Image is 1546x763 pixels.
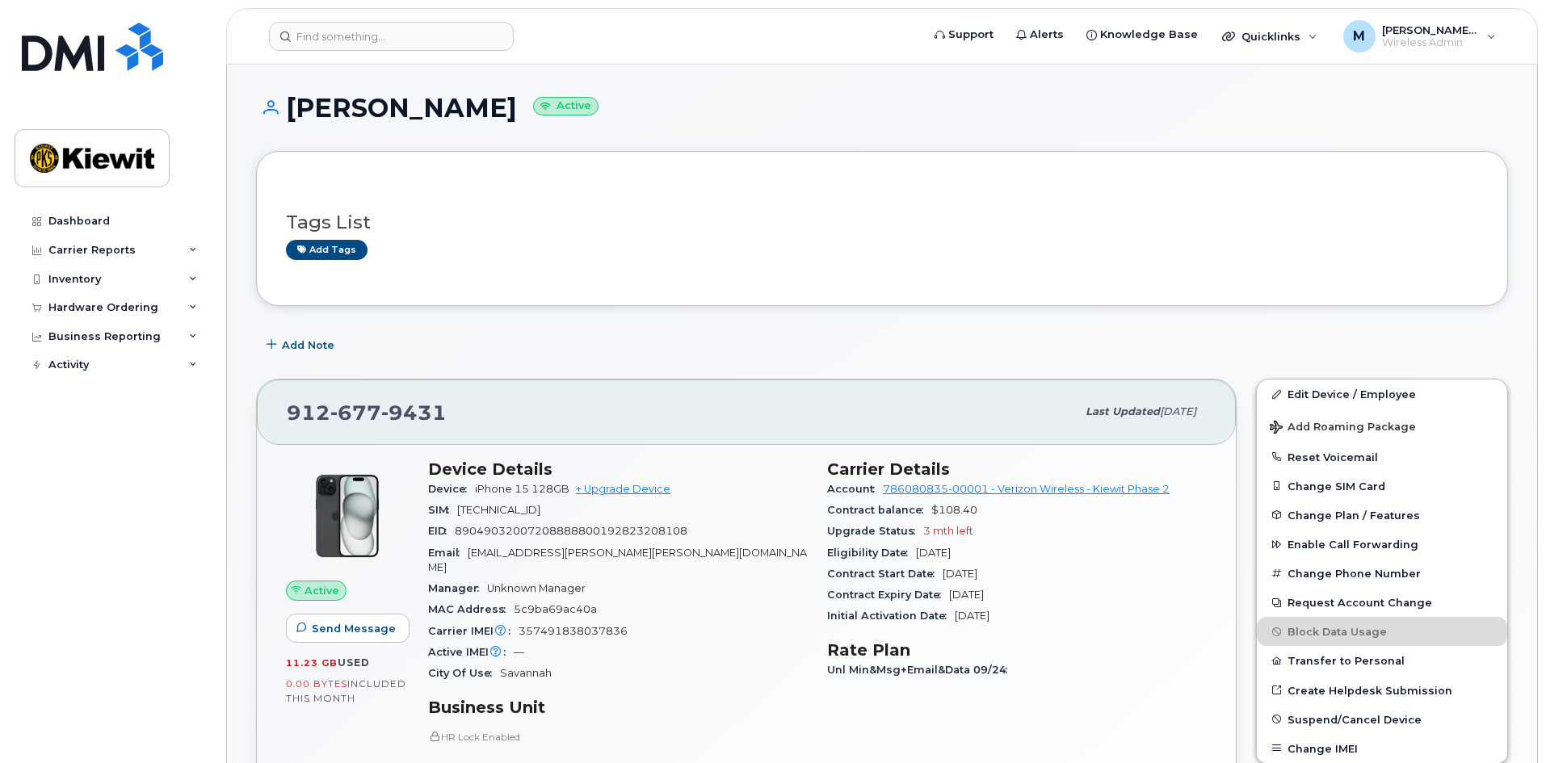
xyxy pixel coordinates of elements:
[1257,617,1507,646] button: Block Data Usage
[428,525,455,537] span: EID
[883,483,1170,495] a: 786080835-00001 - Verizon Wireless - Kiewit Phase 2
[1257,442,1507,472] button: Reset Voicemail
[1288,713,1422,725] span: Suspend/Cancel Device
[955,610,989,622] span: [DATE]
[428,483,475,495] span: Device
[287,400,447,425] span: 912
[457,504,540,516] span: [TECHNICAL_ID]
[282,337,334,353] span: Add Note
[576,483,670,495] a: + Upgrade Device
[487,582,586,594] span: Unknown Manager
[1257,559,1507,588] button: Change Phone Number
[428,667,500,679] span: City Of Use
[428,730,808,744] p: HR Lock Enabled
[931,504,977,516] span: $108.40
[256,330,348,359] button: Add Note
[428,582,487,594] span: Manager
[312,621,396,636] span: Send Message
[827,589,949,601] span: Contract Expiry Date
[381,400,447,425] span: 9431
[533,97,599,115] small: Active
[286,614,410,643] button: Send Message
[827,610,955,622] span: Initial Activation Date
[519,625,628,637] span: 357491838037836
[1086,405,1160,417] span: Last updated
[286,657,338,669] span: 11.23 GB
[1257,646,1507,675] button: Transfer to Personal
[514,646,524,658] span: —
[428,547,468,559] span: Email
[827,640,1207,660] h3: Rate Plan
[428,698,808,717] h3: Business Unit
[1257,409,1507,442] button: Add Roaming Package
[1160,405,1196,417] span: [DATE]
[1257,588,1507,617] button: Request Account Change
[338,656,370,669] span: used
[475,483,569,495] span: iPhone 15 128GB
[1288,509,1420,521] span: Change Plan / Features
[1257,530,1507,559] button: Enable Call Forwarding
[916,547,951,559] span: [DATE]
[827,483,883,495] span: Account
[330,400,381,425] span: 677
[949,589,984,601] span: [DATE]
[827,664,1015,676] span: Unl Min&Msg+Email&Data 09/24
[299,467,396,564] img: iPhone_15_Black.png
[1257,501,1507,530] button: Change Plan / Features
[428,646,514,658] span: Active IMEI
[305,583,339,598] span: Active
[943,568,977,580] span: [DATE]
[827,459,1207,479] h3: Carrier Details
[923,525,973,537] span: 3 mth left
[428,603,514,615] span: MAC Address
[428,459,808,479] h3: Device Details
[286,240,368,260] a: Add tags
[428,625,519,637] span: Carrier IMEI
[827,568,943,580] span: Contract Start Date
[286,212,1478,233] h3: Tags List
[256,94,1508,122] h1: [PERSON_NAME]
[1257,472,1507,501] button: Change SIM Card
[428,504,457,516] span: SIM
[514,603,597,615] span: 5c9ba69ac40a
[286,678,347,690] span: 0.00 Bytes
[827,525,923,537] span: Upgrade Status
[1257,379,1507,409] a: Edit Device / Employee
[1270,421,1416,436] span: Add Roaming Package
[1257,705,1507,734] button: Suspend/Cancel Device
[1257,676,1507,705] a: Create Helpdesk Submission
[1288,539,1418,551] span: Enable Call Forwarding
[286,677,406,704] span: included this month
[500,667,552,679] span: Savannah
[455,525,687,537] span: 89049032007208888800192823208108
[827,504,931,516] span: Contract balance
[1257,734,1507,763] button: Change IMEI
[827,547,916,559] span: Eligibility Date
[428,547,807,573] span: [EMAIL_ADDRESS][PERSON_NAME][PERSON_NAME][DOMAIN_NAME]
